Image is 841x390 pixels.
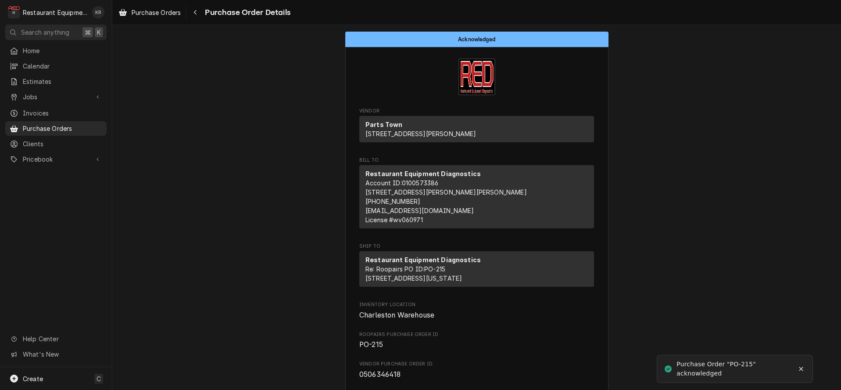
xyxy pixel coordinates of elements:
a: Calendar [5,59,107,73]
div: R [8,6,20,18]
span: Purchase Orders [23,124,102,133]
span: Bill To [359,157,594,164]
span: Home [23,46,102,55]
div: Vendor Purchase Order ID [359,361,594,379]
a: Estimates [5,74,107,89]
a: Invoices [5,106,107,120]
span: Account ID: 0100573386 [365,179,438,187]
span: Calendar [23,61,102,71]
span: Roopairs Purchase Order ID [359,339,594,350]
span: Charleston Warehouse [359,311,434,319]
span: Roopairs Purchase Order ID [359,331,594,338]
strong: Restaurant Equipment Diagnostics [365,256,481,264]
div: Bill To [359,165,594,228]
strong: Parts Town [365,121,403,128]
a: Purchase Orders [5,121,107,136]
a: Go to Jobs [5,90,107,104]
div: Kelli Robinette's Avatar [92,6,104,18]
div: Vendor [359,116,594,142]
span: [STREET_ADDRESS][US_STATE] [365,274,462,282]
a: Go to Pricebook [5,152,107,166]
a: Clients [5,137,107,151]
span: Ship To [359,243,594,250]
div: KR [92,6,104,18]
span: Search anything [21,28,69,37]
span: Inventory Location [359,310,594,321]
span: C [97,374,101,383]
span: Vendor Purchase Order ID [359,361,594,368]
span: [STREET_ADDRESS][PERSON_NAME][PERSON_NAME] [365,188,527,196]
div: Vendor [359,116,594,146]
span: Jobs [23,92,89,101]
span: Vendor [359,108,594,115]
span: Acknowledged [458,36,495,42]
a: [EMAIL_ADDRESS][DOMAIN_NAME] [365,207,474,214]
span: Pricebook [23,155,89,164]
div: Purchase Order Ship To [359,243,594,291]
button: Navigate back [188,5,202,19]
span: Estimates [23,77,102,86]
span: PO-215 [359,340,383,349]
a: [PHONE_NUMBER] [365,198,420,205]
span: Clients [23,139,102,148]
div: Purchase Order "PO-215" acknowledged [676,360,794,378]
div: Bill To [359,165,594,232]
a: Home [5,43,107,58]
div: Inventory Location [359,301,594,320]
span: License # wv060971 [365,216,423,224]
span: Re: Roopairs PO ID: PO-215 [365,265,445,273]
button: Search anything⌘K [5,25,107,40]
strong: Restaurant Equipment Diagnostics [365,170,481,177]
a: Go to What's New [5,347,107,361]
span: Inventory Location [359,301,594,308]
span: Help Center [23,334,101,343]
span: Invoices [23,108,102,118]
img: Logo [458,58,495,95]
div: Restaurant Equipment Diagnostics [23,8,87,17]
div: Purchase Order Bill To [359,157,594,232]
span: ⌘ [85,28,91,37]
span: K [97,28,101,37]
a: Go to Help Center [5,332,107,346]
span: [STREET_ADDRESS][PERSON_NAME] [365,130,476,137]
span: What's New [23,350,101,359]
div: Status [345,32,608,47]
div: Restaurant Equipment Diagnostics's Avatar [8,6,20,18]
div: Ship To [359,251,594,290]
span: Vendor Purchase Order ID [359,369,594,380]
div: Roopairs Purchase Order ID [359,331,594,350]
div: Purchase Order Vendor [359,108,594,146]
div: Ship To [359,251,594,287]
a: Purchase Orders [115,5,184,20]
span: Purchase Orders [132,8,181,17]
span: Create [23,375,43,383]
span: Purchase Order Details [202,7,290,18]
span: 0506346418 [359,370,401,379]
